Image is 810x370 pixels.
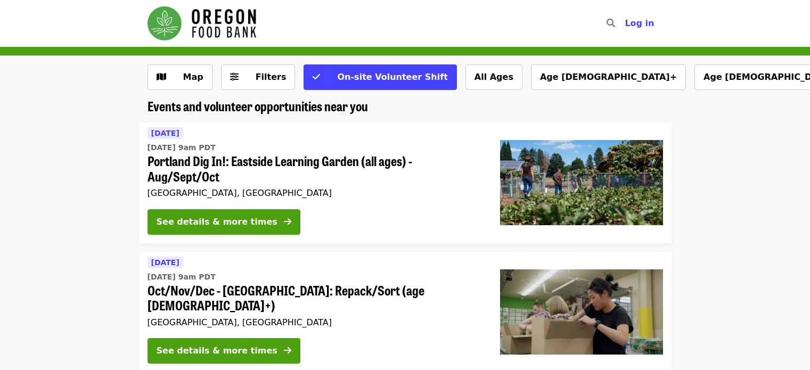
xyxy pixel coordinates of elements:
[148,96,368,115] span: Events and volunteer opportunities near you
[616,13,662,34] button: Log in
[221,64,296,90] button: Filters (0 selected)
[531,64,686,90] button: Age [DEMOGRAPHIC_DATA]+
[256,72,287,82] span: Filters
[139,122,672,243] a: See details for "Portland Dig In!: Eastside Learning Garden (all ages) - Aug/Sept/Oct"
[148,142,216,153] time: [DATE] 9am PDT
[607,18,615,28] i: search icon
[304,64,456,90] button: On-site Volunteer Shift
[151,258,179,267] span: [DATE]
[313,72,320,82] i: check icon
[151,129,179,137] span: [DATE]
[157,216,277,228] div: See details & more times
[183,72,203,82] span: Map
[500,269,663,355] img: Oct/Nov/Dec - Portland: Repack/Sort (age 8+) organized by Oregon Food Bank
[148,188,483,198] div: [GEOGRAPHIC_DATA], [GEOGRAPHIC_DATA]
[284,346,291,356] i: arrow-right icon
[157,72,166,82] i: map icon
[148,153,483,184] span: Portland Dig In!: Eastside Learning Garden (all ages) - Aug/Sept/Oct
[500,140,663,225] img: Portland Dig In!: Eastside Learning Garden (all ages) - Aug/Sept/Oct organized by Oregon Food Bank
[284,217,291,227] i: arrow-right icon
[148,283,483,314] span: Oct/Nov/Dec - [GEOGRAPHIC_DATA]: Repack/Sort (age [DEMOGRAPHIC_DATA]+)
[148,317,483,327] div: [GEOGRAPHIC_DATA], [GEOGRAPHIC_DATA]
[148,338,300,364] button: See details & more times
[621,11,630,36] input: Search
[337,72,447,82] span: On-site Volunteer Shift
[465,64,522,90] button: All Ages
[148,272,216,283] time: [DATE] 9am PDT
[625,18,654,28] span: Log in
[230,72,239,82] i: sliders-h icon
[148,6,256,40] img: Oregon Food Bank - Home
[157,344,277,357] div: See details & more times
[148,209,300,235] button: See details & more times
[148,64,212,90] button: Show map view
